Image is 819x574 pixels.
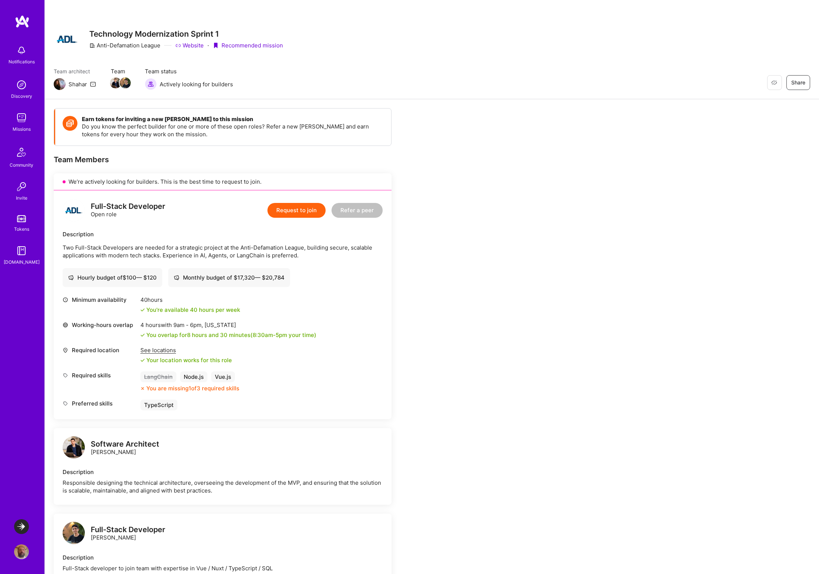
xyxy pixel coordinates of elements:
[54,67,96,75] span: Team architect
[63,554,383,561] div: Description
[91,440,159,456] div: [PERSON_NAME]
[63,230,383,238] div: Description
[791,79,805,86] span: Share
[14,179,29,194] img: Invite
[110,77,121,89] img: Team Member Avatar
[213,43,219,49] i: icon PurpleRibbon
[63,522,85,546] a: logo
[63,296,137,304] div: Minimum availability
[69,80,87,88] div: Shahar
[89,41,160,49] div: Anti-Defamation League
[13,125,31,133] div: Missions
[11,92,32,100] div: Discovery
[63,322,68,328] i: icon World
[213,41,283,49] div: Recommended mission
[140,296,240,304] div: 40 hours
[63,564,383,572] div: Full-Stack developer to join team with expertise in Vue / Nuxt / TypeScript / SQL
[63,436,85,460] a: logo
[14,544,29,559] img: User Avatar
[68,275,74,280] i: icon Cash
[180,371,207,382] div: Node.js
[111,67,130,75] span: Team
[111,77,120,89] a: Team Member Avatar
[14,519,29,534] img: LaunchDarkly: Backend and Fullstack Support
[63,346,137,354] div: Required location
[54,173,392,190] div: We’re actively looking for builders. This is the best time to request to join.
[140,400,177,410] div: TypeScript
[332,203,383,218] button: Refer a peer
[140,386,145,391] i: icon CloseOrange
[63,371,137,379] div: Required skills
[211,371,235,382] div: Vue.js
[63,199,85,221] img: logo
[63,244,383,259] p: Two Full-Stack Developers are needed for a strategic project at the Anti-Defamation League, build...
[91,526,165,534] div: Full-Stack Developer
[16,194,27,202] div: Invite
[63,522,85,544] img: logo
[15,15,30,28] img: logo
[14,110,29,125] img: teamwork
[172,321,204,328] span: 9am - 6pm ,
[771,80,777,86] i: icon EyeClosed
[10,161,33,169] div: Community
[146,384,239,392] div: You are missing 1 of 3 required skills
[89,29,283,39] h3: Technology Modernization Sprint 1
[140,346,232,354] div: See locations
[253,331,287,338] span: 8:30am - 5pm
[145,67,233,75] span: Team status
[160,80,233,88] span: Actively looking for builders
[91,526,165,541] div: [PERSON_NAME]
[63,297,68,303] i: icon Clock
[267,203,326,218] button: Request to join
[174,275,179,280] i: icon Cash
[82,116,384,123] h4: Earn tokens for inviting a new [PERSON_NAME] to this mission
[63,479,383,494] div: Responsible designing the technical architecture, overseeing the development of the MVP, and ensu...
[146,331,316,339] div: You overlap for 8 hours and 30 minutes ( your time)
[174,274,284,281] div: Monthly budget of $ 17,320 — $ 20,784
[140,333,145,337] i: icon Check
[9,58,35,66] div: Notifications
[63,436,85,458] img: logo
[14,43,29,58] img: bell
[140,358,145,363] i: icon Check
[14,225,29,233] div: Tokens
[12,544,31,559] a: User Avatar
[54,155,392,164] div: Team Members
[63,468,383,476] div: Description
[91,440,159,448] div: Software Architect
[63,116,77,131] img: Token icon
[63,321,137,329] div: Working-hours overlap
[120,77,131,89] img: Team Member Avatar
[89,43,95,49] i: icon CompanyGray
[786,75,810,90] button: Share
[82,123,384,138] p: Do you know the perfect builder for one or more of these open roles? Refer a new [PERSON_NAME] an...
[63,401,68,406] i: icon Tag
[90,81,96,87] i: icon Mail
[91,203,165,210] div: Full-Stack Developer
[175,41,204,49] a: Website
[68,274,157,281] div: Hourly budget of $ 100 — $ 120
[140,371,176,382] div: LangChain
[12,519,31,534] a: LaunchDarkly: Backend and Fullstack Support
[13,143,30,161] img: Community
[54,78,66,90] img: Team Architect
[63,347,68,353] i: icon Location
[14,77,29,92] img: discovery
[140,308,145,312] i: icon Check
[63,400,137,407] div: Preferred skills
[140,321,316,329] div: 4 hours with [US_STATE]
[4,258,40,266] div: [DOMAIN_NAME]
[145,78,157,90] img: Actively looking for builders
[54,26,80,53] img: Company Logo
[207,41,209,49] div: ·
[120,77,130,89] a: Team Member Avatar
[63,373,68,378] i: icon Tag
[91,203,165,218] div: Open role
[140,306,240,314] div: You're available 40 hours per week
[17,215,26,222] img: tokens
[14,243,29,258] img: guide book
[140,356,232,364] div: Your location works for this role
